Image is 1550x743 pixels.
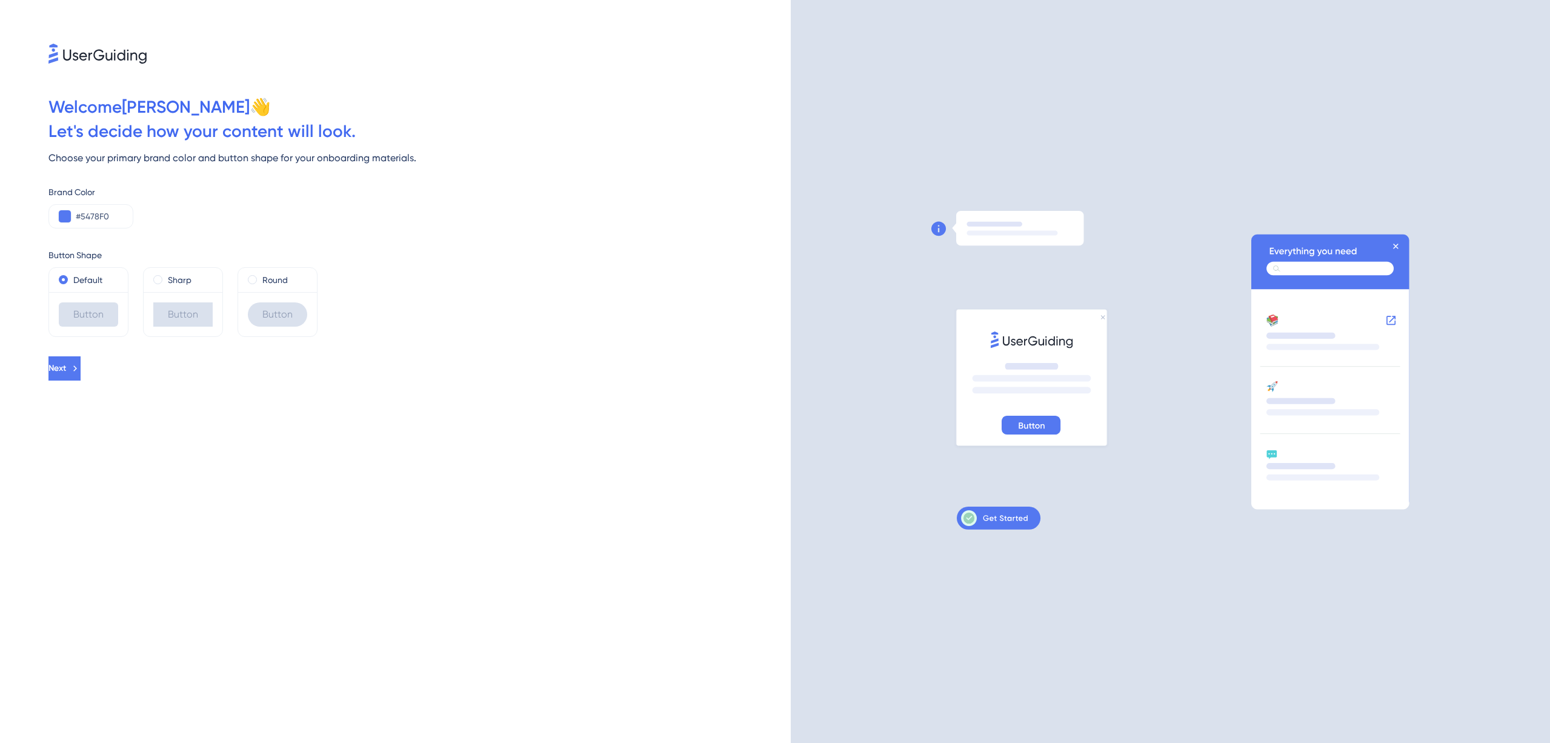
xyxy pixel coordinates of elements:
[153,302,213,327] div: Button
[48,356,81,381] button: Next
[48,151,791,165] div: Choose your primary brand color and button shape for your onboarding materials.
[48,95,791,119] div: Welcome [PERSON_NAME] 👋
[248,302,307,327] div: Button
[48,248,791,262] div: Button Shape
[73,273,102,287] label: Default
[48,119,791,144] div: Let ' s decide how your content will look.
[59,302,118,327] div: Button
[168,273,191,287] label: Sharp
[48,361,66,376] span: Next
[262,273,288,287] label: Round
[48,185,791,199] div: Brand Color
